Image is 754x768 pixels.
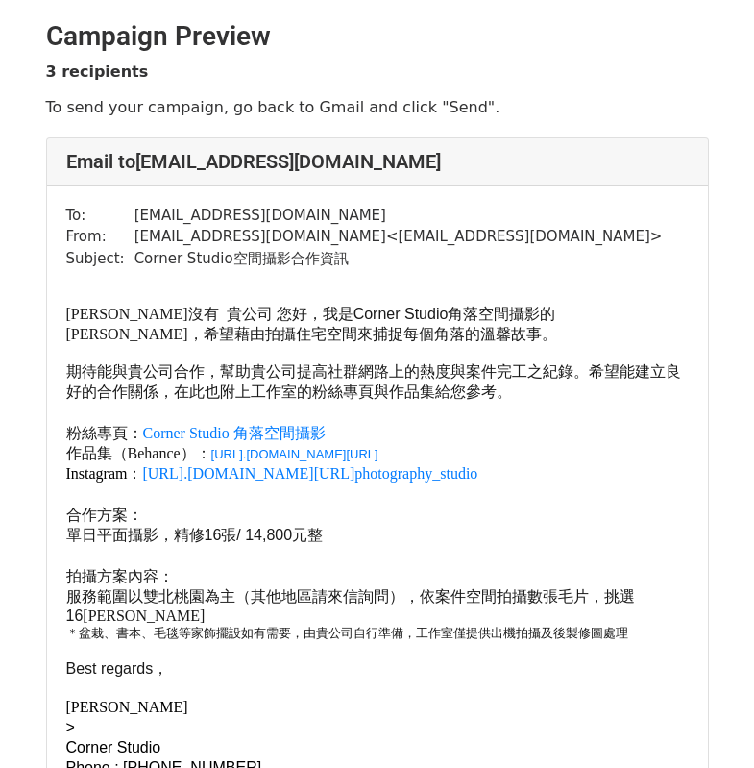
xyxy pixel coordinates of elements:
td: [EMAIL_ADDRESS][DOMAIN_NAME] < [EMAIL_ADDRESS][DOMAIN_NAME] > [134,226,663,248]
p: 單日平面攝影，精修 張 元整 [66,526,689,546]
span: 16 [205,527,222,543]
p: 拍攝方案內容： [66,567,689,587]
h4: Email to [EMAIL_ADDRESS][DOMAIN_NAME] [66,150,689,173]
td: From: [66,226,134,248]
p: Best regards [66,659,689,680]
h2: Campaign Preview [46,20,709,53]
p: 期待能與貴公司合作， 幫助貴公司提高社群網路上的熱度與案件完工之紀錄。 希望能建立良好的合作關係， 在此也附上工作室的粉絲專頁與作品集給您參考。 [66,362,689,403]
span: 粉絲專頁： [66,425,326,441]
p: To send your campaign, go back to Gmail and click "Send". [46,97,709,117]
p: 合作方案： [66,506,689,526]
p: [PERSON_NAME]沒有 貴公司 您好，我是 角落空間攝影的[PERSON_NAME]， 希望藉由拍攝住宅空間來捕捉每個角落的溫馨故事。 [66,305,689,345]
font: 作品集（Behance）： [66,445,211,461]
td: [EMAIL_ADDRESS][DOMAIN_NAME] [134,205,663,227]
span: ， [153,660,168,677]
span: [PERSON_NAME] [83,607,205,624]
span: 服務範圍以雙北桃園為主（其他地區請來信詢問）， 依案件空間拍攝數張毛片，挑選 [66,588,635,605]
td: To: [66,205,134,227]
p: Instagram： [66,464,689,484]
span: > [66,719,75,735]
a: [URL].[DOMAIN_NAME][URL]photography_studio [142,465,477,482]
span: / 14,800 [236,527,292,543]
td: Subject: [66,248,134,270]
p: [PERSON_NAME] [66,697,689,717]
a: Corner Studio 角落空間攝影 [143,425,326,441]
strong: 3 recipients [46,62,149,81]
span: 16 [66,607,84,624]
p: ＊盆栽、書本、毛毯等家飾擺設如有需要，由貴公司自行準備， 工作室僅提供出機拍攝及後製修圖處理 [66,587,689,642]
span: Corner Studio [66,739,161,756]
td: Corner Studio空間攝影合作資訊 [134,248,663,270]
span: Corner Studio [353,306,449,322]
a: [URL].[DOMAIN_NAME][URL] [211,447,378,461]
